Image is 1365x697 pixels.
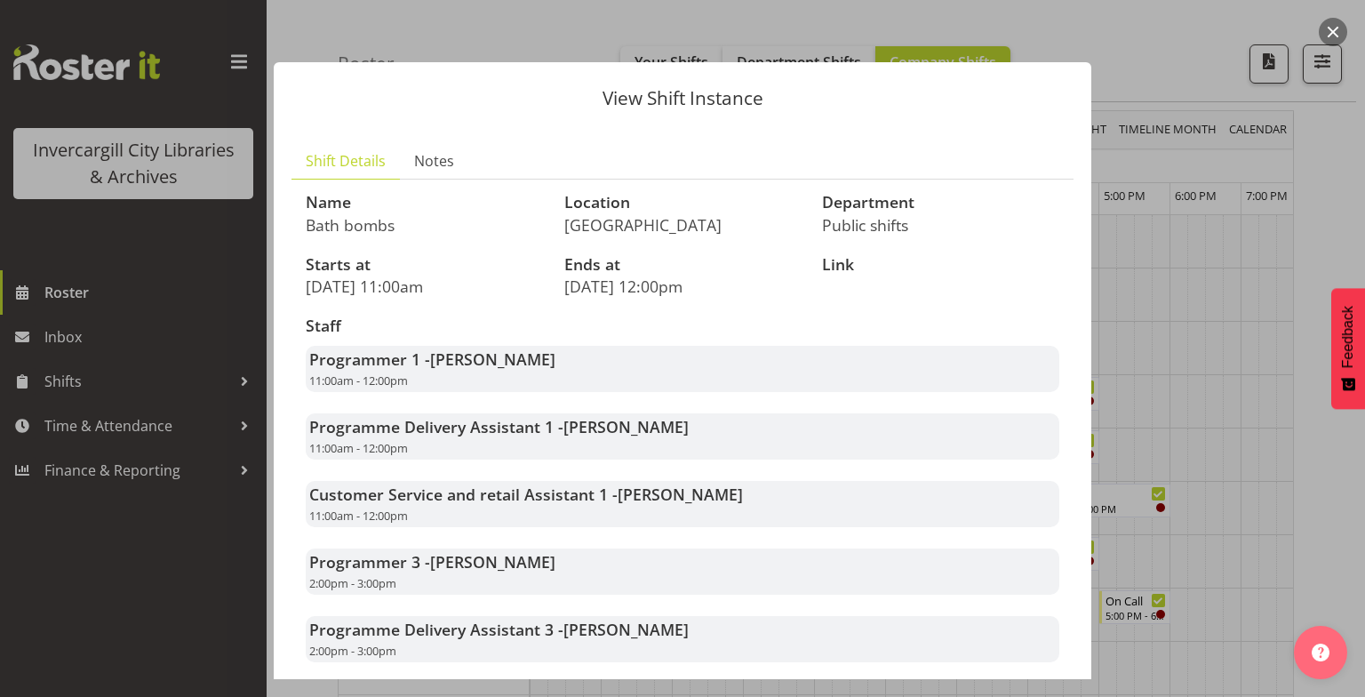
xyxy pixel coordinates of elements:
p: [DATE] 11:00am [306,276,543,296]
h3: Staff [306,317,1059,335]
span: 11:00am - 12:00pm [309,373,408,389]
span: 2:00pm - 3:00pm [309,575,396,591]
strong: Programmer 1 - [309,348,555,370]
span: [PERSON_NAME] [563,619,689,640]
span: 11:00am - 12:00pm [309,508,408,524]
span: Shift Details [306,150,386,172]
strong: Programme Delivery Assistant 1 - [309,416,689,437]
h3: Starts at [306,256,543,274]
p: View Shift Instance [291,89,1074,108]
img: help-xxl-2.png [1312,644,1329,661]
p: Bath bombs [306,215,543,235]
span: 11:00am - 12:00pm [309,440,408,456]
h3: Link [822,256,1059,274]
span: [PERSON_NAME] [430,551,555,573]
strong: Programme Delivery Assistant 3 - [309,619,689,640]
strong: Programmer 3 - [309,551,555,573]
span: Notes [414,150,454,172]
p: [GEOGRAPHIC_DATA] [564,215,802,235]
p: Public shifts [822,215,1059,235]
span: [PERSON_NAME] [563,416,689,437]
button: Feedback - Show survey [1331,288,1365,409]
span: [PERSON_NAME] [618,484,743,505]
span: 2:00pm - 3:00pm [309,643,396,659]
h3: Department [822,194,1059,212]
span: [PERSON_NAME] [430,348,555,370]
h3: Ends at [564,256,802,274]
h3: Name [306,194,543,212]
h3: Location [564,194,802,212]
strong: Customer Service and retail Assistant 1 - [309,484,743,505]
span: Feedback [1340,306,1356,368]
p: [DATE] 12:00pm [564,276,802,296]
